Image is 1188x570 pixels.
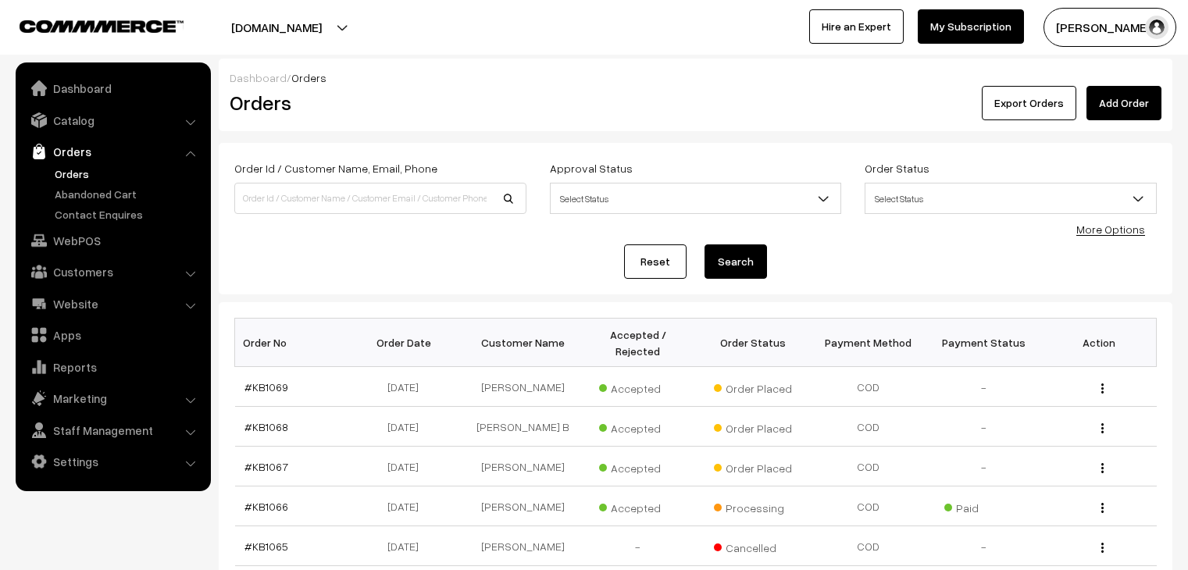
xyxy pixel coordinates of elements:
th: Order No [235,319,351,367]
a: Staff Management [20,416,205,444]
span: Accepted [599,416,677,436]
a: Customers [20,258,205,286]
a: Website [20,290,205,318]
td: [PERSON_NAME] B [466,407,581,447]
th: Order Date [350,319,466,367]
a: #KB1069 [244,380,288,394]
th: Order Status [696,319,812,367]
th: Accepted / Rejected [580,319,696,367]
a: Catalog [20,106,205,134]
span: Accepted [599,456,677,476]
button: Search [705,244,767,279]
img: Menu [1101,503,1104,513]
td: - [926,367,1042,407]
img: user [1145,16,1168,39]
span: Order Placed [714,416,792,436]
h2: Orders [230,91,525,115]
a: #KB1066 [244,500,288,513]
td: - [580,526,696,566]
td: [DATE] [350,447,466,486]
td: [PERSON_NAME] [466,486,581,526]
span: Select Status [865,183,1157,214]
input: Order Id / Customer Name / Customer Email / Customer Phone [234,183,526,214]
td: [PERSON_NAME] [466,526,581,566]
a: Dashboard [20,74,205,102]
td: [DATE] [350,407,466,447]
th: Payment Status [926,319,1042,367]
span: Processing [714,496,792,516]
th: Customer Name [466,319,581,367]
a: Marketing [20,384,205,412]
span: Accepted [599,376,677,397]
span: Select Status [550,183,842,214]
td: COD [811,367,926,407]
td: COD [811,526,926,566]
td: - [926,407,1042,447]
label: Approval Status [550,160,633,176]
a: Settings [20,447,205,476]
div: / [230,69,1161,86]
span: Accepted [599,496,677,516]
span: Orders [291,71,326,84]
a: Reports [20,353,205,381]
a: #KB1065 [244,540,288,553]
td: COD [811,407,926,447]
a: Orders [51,166,205,182]
span: Select Status [865,185,1156,212]
a: COMMMERCE [20,16,156,34]
label: Order Id / Customer Name, Email, Phone [234,160,437,176]
button: [PERSON_NAME]… [1044,8,1176,47]
a: Dashboard [230,71,287,84]
img: Menu [1101,423,1104,433]
th: Payment Method [811,319,926,367]
td: COD [811,486,926,526]
span: Select Status [551,185,841,212]
img: COMMMERCE [20,20,184,32]
td: [PERSON_NAME] [466,447,581,486]
a: My Subscription [918,9,1024,44]
a: More Options [1076,223,1145,236]
td: COD [811,447,926,486]
span: Order Placed [714,376,792,397]
button: [DOMAIN_NAME] [177,8,376,47]
a: Orders [20,137,205,166]
a: WebPOS [20,226,205,255]
a: Abandoned Cart [51,186,205,202]
a: #KB1067 [244,460,288,473]
td: [DATE] [350,367,466,407]
label: Order Status [865,160,929,176]
a: Contact Enquires [51,206,205,223]
a: Hire an Expert [809,9,904,44]
td: [DATE] [350,526,466,566]
span: Cancelled [714,536,792,556]
a: #KB1068 [244,420,288,433]
img: Menu [1101,463,1104,473]
a: Add Order [1086,86,1161,120]
img: Menu [1101,543,1104,553]
td: - [926,447,1042,486]
a: Apps [20,321,205,349]
button: Export Orders [982,86,1076,120]
td: [DATE] [350,486,466,526]
td: [PERSON_NAME] [466,367,581,407]
img: Menu [1101,383,1104,394]
a: Reset [624,244,687,279]
th: Action [1041,319,1157,367]
span: Paid [944,496,1022,516]
span: Order Placed [714,456,792,476]
td: - [926,526,1042,566]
